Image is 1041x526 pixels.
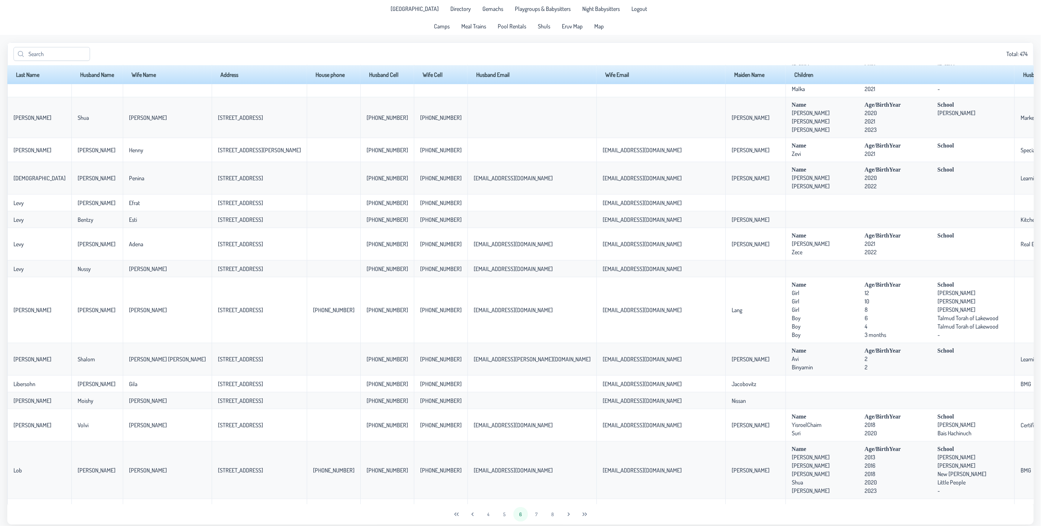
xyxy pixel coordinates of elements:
p-celleditor: Levy [13,265,24,272]
p-celleditor: [PERSON_NAME] [792,126,830,133]
p-celleditor: [STREET_ADDRESS] [218,397,263,404]
p-celleditor: [EMAIL_ADDRESS][DOMAIN_NAME] [474,306,553,314]
p-celleditor: [PERSON_NAME] [78,199,116,207]
span: Name [792,102,863,108]
p-celleditor: 2021 [865,118,875,125]
p-celleditor: 2013 [865,454,875,461]
p-celleditor: [PHONE_NUMBER] [367,216,408,223]
p-celleditor: [PERSON_NAME] [938,462,975,469]
p-celleditor: [STREET_ADDRESS] [218,467,263,474]
p-celleditor: [PERSON_NAME] [732,356,770,363]
p-celleditor: [PERSON_NAME] [129,114,167,121]
p-celleditor: 2022 [865,248,877,256]
p-celleditor: [PHONE_NUMBER] [420,306,462,314]
p-celleditor: 2021 [865,240,875,247]
li: Night Babysitters [578,3,625,15]
p-celleditor: Lob [13,467,22,474]
p-celleditor: Esti [129,216,137,223]
p-celleditor: Girl [792,289,799,297]
p-celleditor: 4 [865,323,867,330]
p-celleditor: 2023 [865,487,877,494]
p-celleditor: - [938,487,940,494]
p-celleditor: [PHONE_NUMBER] [367,467,408,474]
p-celleditor: [STREET_ADDRESS][PERSON_NAME] [218,146,301,154]
p-celleditor: [PHONE_NUMBER] [367,306,408,314]
li: Logout [627,3,652,15]
a: Map [590,20,608,32]
span: Map [595,23,604,29]
p-celleditor: Girl [792,306,799,313]
th: Husband Name [71,65,123,84]
p-celleditor: Little People [938,479,966,486]
p-celleditor: [STREET_ADDRESS] [218,240,263,248]
p-celleditor: [PHONE_NUMBER] [367,265,408,272]
p-celleditor: [STREET_ADDRESS] [218,114,263,121]
p-celleditor: [PERSON_NAME] [13,397,51,404]
p-celleditor: 6 [865,314,868,322]
p-celleditor: [PERSON_NAME] [78,174,116,182]
span: Playgroups & Babysitters [515,6,571,12]
span: School [938,503,1009,510]
span: Logout [632,6,647,12]
p-celleditor: Bentzy [78,216,93,223]
p-celleditor: Boy [792,331,801,338]
p-celleditor: [EMAIL_ADDRESS][DOMAIN_NAME] [474,265,553,272]
p-celleditor: Suri [792,429,801,437]
p-celleditor: [PERSON_NAME] [792,118,830,125]
p-celleditor: [PERSON_NAME] [78,240,116,248]
p-celleditor: [STREET_ADDRESS] [218,306,263,314]
p-celleditor: [PHONE_NUMBER] [420,397,462,404]
p-celleditor: [PERSON_NAME] [78,467,116,474]
li: Camps [430,20,454,32]
span: Meal Trains [462,23,486,29]
p-celleditor: Girl [792,298,799,305]
p-celleditor: Gila [129,380,137,388]
button: Last Page [578,507,592,522]
p-celleditor: [PERSON_NAME] [78,146,116,154]
p-celleditor: Shua [78,114,89,121]
p-celleditor: - [938,331,940,338]
p-celleditor: Levy [13,199,24,207]
p-celleditor: Penina [129,174,144,182]
p-celleditor: [PERSON_NAME] [13,306,51,314]
p-celleditor: [PERSON_NAME] [732,240,770,248]
p-celleditor: [PERSON_NAME] [792,109,830,117]
p-celleditor: Libersohn [13,380,35,388]
p-celleditor: [EMAIL_ADDRESS][DOMAIN_NAME] [474,240,553,248]
p-celleditor: [EMAIL_ADDRESS][DOMAIN_NAME] [603,216,682,223]
a: Playgroups & Babysitters [511,3,575,15]
p-celleditor: [PHONE_NUMBER] [367,380,408,388]
p-celleditor: [PERSON_NAME] [PERSON_NAME] [129,356,206,363]
p-celleditor: Nissan [732,397,746,404]
p-celleditor: [PERSON_NAME] [13,146,51,154]
button: First Page [449,507,464,522]
p-celleditor: [STREET_ADDRESS] [218,356,263,363]
th: Wife Email [596,65,725,84]
p-celleditor: Malka [792,85,805,93]
span: Age/BirthYear [865,102,936,108]
p-celleditor: [STREET_ADDRESS] [218,265,263,272]
p-celleditor: [EMAIL_ADDRESS][DOMAIN_NAME] [603,199,682,207]
p-celleditor: 2 [865,364,868,371]
p-celleditor: Levy [13,216,24,223]
li: Eruv Map [558,20,587,32]
p-celleditor: [PERSON_NAME] [938,306,975,313]
p-celleditor: [EMAIL_ADDRESS][DOMAIN_NAME] [603,174,682,182]
span: Pool Rentals [498,23,527,29]
p-celleditor: [PHONE_NUMBER] [313,467,355,474]
span: Directory [451,6,471,12]
p-celleditor: [EMAIL_ADDRESS][DOMAIN_NAME] [474,467,553,474]
p-celleditor: [PERSON_NAME] [78,380,116,388]
p-celleditor: [PERSON_NAME] [732,467,770,474]
p-celleditor: [PERSON_NAME] [732,146,770,154]
p-celleditor: [PHONE_NUMBER] [367,240,408,248]
p-celleditor: 2016 [865,462,875,469]
p-celleditor: Marketer [1021,114,1040,121]
p-celleditor: [PHONE_NUMBER] [367,356,408,363]
p-celleditor: [PERSON_NAME] [792,487,830,494]
a: Meal Trains [457,20,491,32]
p-celleditor: [PERSON_NAME] [732,114,770,121]
p-celleditor: [PHONE_NUMBER] [420,356,462,363]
